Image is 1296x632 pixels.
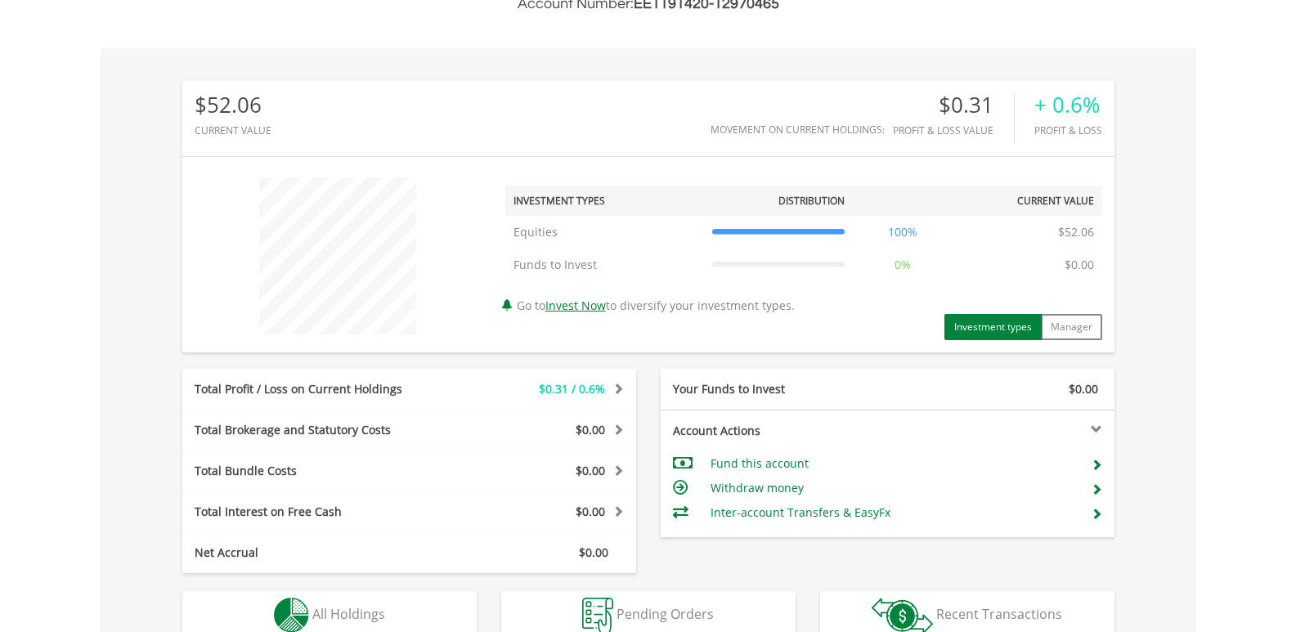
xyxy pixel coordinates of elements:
[493,169,1114,340] div: Go to to diversify your investment types.
[1050,216,1102,249] td: $52.06
[711,124,885,135] div: Movement on Current Holdings:
[505,216,704,249] td: Equities
[579,545,608,560] span: $0.00
[182,422,447,438] div: Total Brokerage and Statutory Costs
[1034,125,1102,136] div: Profit & Loss
[539,381,605,397] span: $0.31 / 0.6%
[711,500,1078,525] td: Inter-account Transfers & EasyFx
[936,605,1062,623] span: Recent Transactions
[617,605,714,623] span: Pending Orders
[576,422,605,437] span: $0.00
[182,504,447,520] div: Total Interest on Free Cash
[953,186,1102,216] th: Current Value
[505,186,704,216] th: Investment Types
[1056,249,1102,281] td: $0.00
[944,314,1042,340] button: Investment types
[182,381,447,397] div: Total Profit / Loss on Current Holdings
[661,423,888,439] div: Account Actions
[312,605,385,623] span: All Holdings
[778,194,845,208] div: Distribution
[893,93,1014,117] div: $0.31
[1034,93,1102,117] div: + 0.6%
[1041,314,1102,340] button: Manager
[576,463,605,478] span: $0.00
[576,504,605,519] span: $0.00
[661,381,888,397] div: Your Funds to Invest
[711,451,1078,476] td: Fund this account
[505,249,704,281] td: Funds to Invest
[545,298,606,313] a: Invest Now
[182,545,447,561] div: Net Accrual
[893,125,1014,136] div: Profit & Loss Value
[1069,381,1098,397] span: $0.00
[182,463,447,479] div: Total Bundle Costs
[853,216,953,249] td: 100%
[195,93,271,117] div: $52.06
[711,476,1078,500] td: Withdraw money
[195,125,271,136] div: CURRENT VALUE
[853,249,953,281] td: 0%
